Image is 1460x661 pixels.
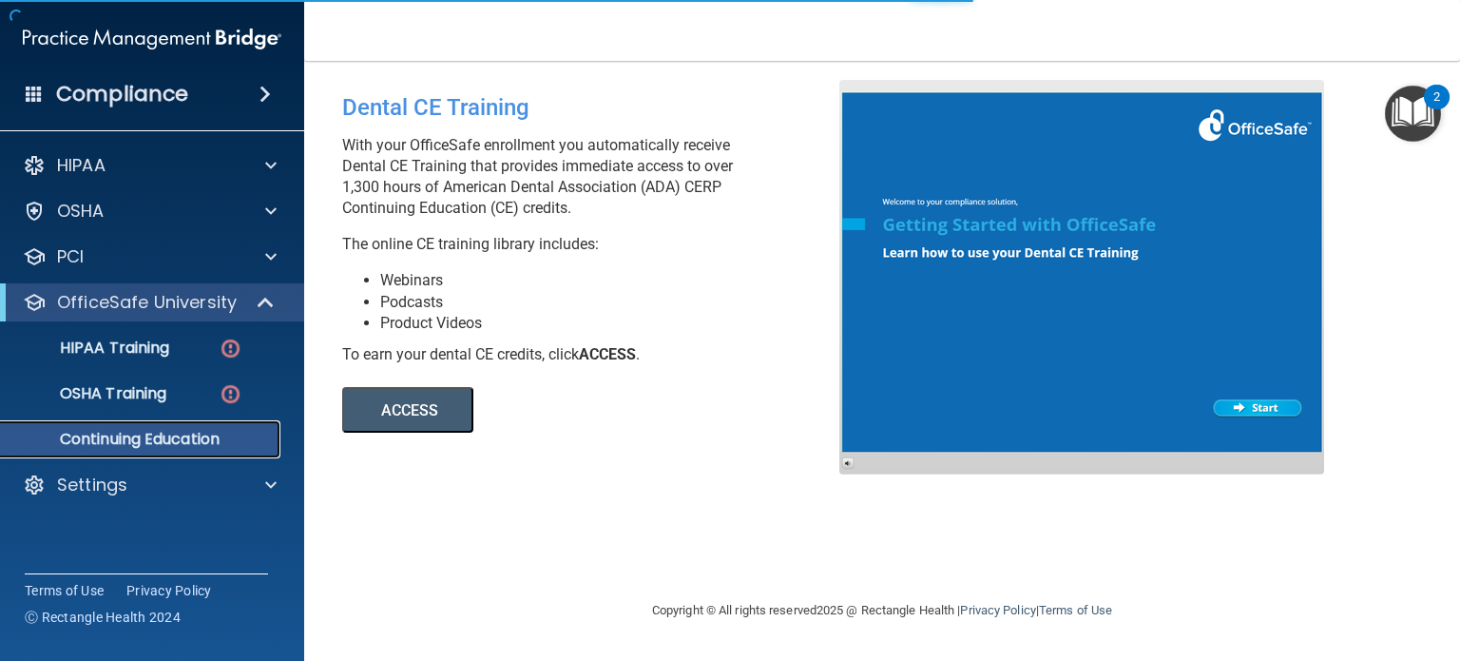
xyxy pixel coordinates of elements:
[23,291,276,314] a: OfficeSafe University
[342,344,854,365] div: To earn your dental CE credits, click .
[23,154,277,177] a: HIPAA
[23,20,281,58] img: PMB logo
[57,200,105,223] p: OSHA
[12,339,169,358] p: HIPAA Training
[1039,603,1112,617] a: Terms of Use
[57,474,127,496] p: Settings
[56,81,188,107] h4: Compliance
[380,313,854,334] li: Product Videos
[57,245,84,268] p: PCI
[25,608,181,627] span: Ⓒ Rectangle Health 2024
[23,474,277,496] a: Settings
[342,387,473,433] button: ACCESS
[219,382,242,406] img: danger-circle.6113f641.png
[535,580,1229,641] div: Copyright © All rights reserved 2025 @ Rectangle Health | |
[380,270,854,291] li: Webinars
[23,245,277,268] a: PCI
[126,581,212,600] a: Privacy Policy
[342,80,854,135] div: Dental CE Training
[342,135,854,219] p: With your OfficeSafe enrollment you automatically receive Dental CE Training that provides immedi...
[380,292,854,313] li: Podcasts
[579,345,636,363] b: ACCESS
[960,603,1035,617] a: Privacy Policy
[1385,86,1441,142] button: Open Resource Center, 2 new notifications
[57,291,237,314] p: OfficeSafe University
[12,430,272,449] p: Continuing Education
[12,384,166,403] p: OSHA Training
[1433,97,1440,122] div: 2
[23,200,277,223] a: OSHA
[57,154,106,177] p: HIPAA
[219,337,242,360] img: danger-circle.6113f641.png
[342,404,862,418] a: ACCESS
[342,234,854,255] p: The online CE training library includes:
[25,581,104,600] a: Terms of Use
